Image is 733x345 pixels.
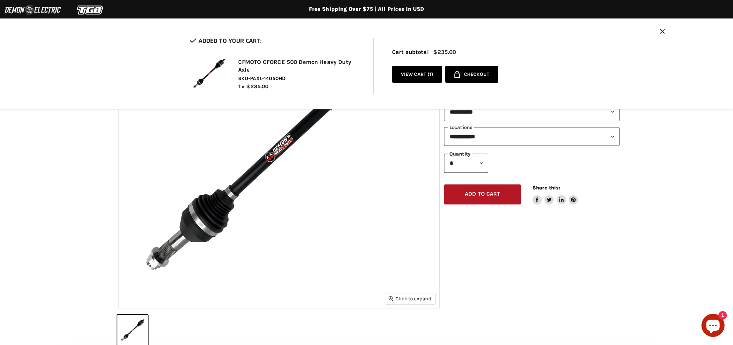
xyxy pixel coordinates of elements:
span: 1 [429,71,431,77]
span: 1 × [238,83,245,90]
span: $235.00 [246,83,269,90]
select: Quantity [444,154,488,172]
span: Share this: [533,185,560,191]
select: keys [444,127,619,146]
button: Add to cart [444,184,521,205]
img: TGB Logo 2 [62,3,119,17]
h2: CFMOTO CFORCE 500 Demon Heavy Duty Axle [238,59,362,74]
span: Checkout [464,72,489,77]
a: View cart (1) [392,66,442,83]
inbox-online-store-chat: Shopify online store chat [699,314,727,339]
span: Cart subtotal [392,49,429,55]
img: Demon Electric Logo 2 [4,3,62,17]
h2: Added to your cart: [190,38,362,44]
span: $235.00 [433,49,456,55]
div: Free Shipping Over $75 | All Prices In USD [59,6,675,13]
aside: Share this: [533,184,578,205]
button: Click to expand [385,293,435,304]
img: CFMOTO CFORCE 500 Demon Heavy Duty Axle [190,54,228,93]
span: Click to expand [389,296,431,301]
form: cart checkout [442,66,498,86]
button: Close [660,29,665,35]
select: modal-name [444,102,619,121]
span: Add to cart [465,191,500,197]
span: SKU-PAXL-14050HD [238,75,362,82]
button: Checkout [445,66,498,83]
